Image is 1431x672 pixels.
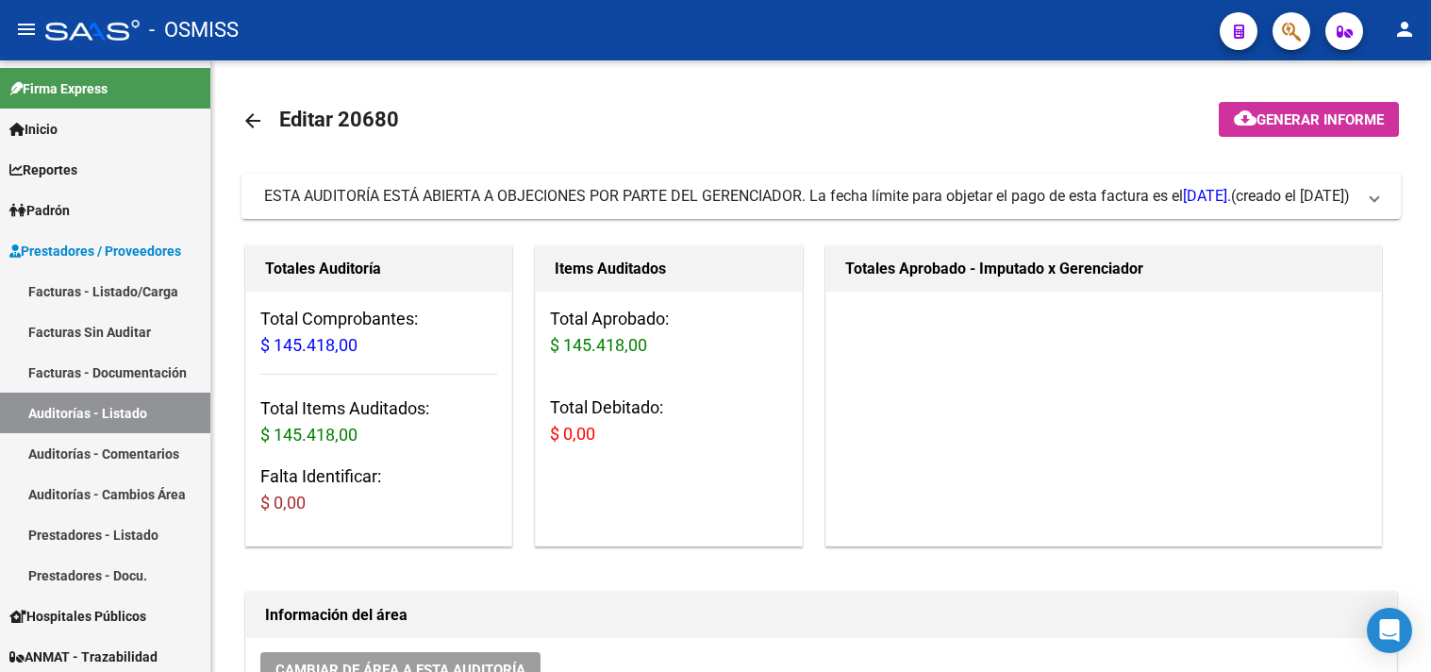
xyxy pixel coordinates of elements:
span: Generar informe [1256,111,1384,128]
mat-icon: menu [15,18,38,41]
span: Firma Express [9,78,108,99]
span: Padrón [9,200,70,221]
span: $ 145.418,00 [260,425,358,445]
mat-icon: arrow_back [241,109,264,132]
h3: Total Comprobantes: [260,306,497,359]
h3: Total Aprobado: [550,306,787,359]
span: $ 0,00 [260,493,306,512]
span: Reportes [9,160,77,180]
h1: Totales Auditoría [265,254,492,284]
span: Prestadores / Proveedores [9,241,181,261]
button: Generar informe [1219,102,1399,137]
h1: Items Auditados [555,254,782,284]
span: Inicio [9,119,58,140]
h1: Información del área [265,600,1377,630]
mat-icon: person [1393,18,1416,41]
h3: Total Items Auditados: [260,395,497,448]
span: ESTA AUDITORÍA ESTÁ ABIERTA A OBJECIONES POR PARTE DEL GERENCIADOR. La fecha límite para objetar ... [264,187,1231,205]
div: Open Intercom Messenger [1367,608,1412,653]
span: $ 145.418,00 [550,335,647,355]
span: $ 0,00 [550,424,595,444]
span: ANMAT - Trazabilidad [9,647,158,667]
span: Hospitales Públicos [9,606,146,627]
span: $ 145.418,00 [260,335,358,355]
mat-icon: cloud_download [1234,107,1256,129]
span: Editar 20680 [279,108,399,131]
span: (creado el [DATE]) [1231,186,1350,207]
h1: Totales Aprobado - Imputado x Gerenciador [845,254,1363,284]
h3: Total Debitado: [550,395,787,447]
span: - OSMISS [149,9,239,51]
mat-expansion-panel-header: ESTA AUDITORÍA ESTÁ ABIERTA A OBJECIONES POR PARTE DEL GERENCIADOR. La fecha límite para objetar ... [241,174,1401,219]
span: [DATE]. [1183,187,1231,205]
h3: Falta Identificar: [260,463,497,516]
